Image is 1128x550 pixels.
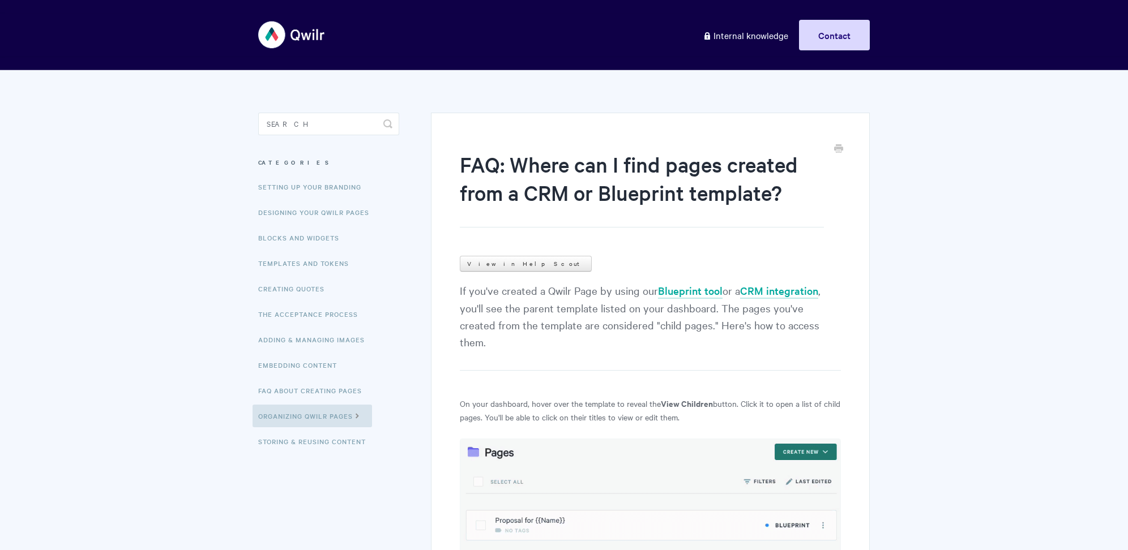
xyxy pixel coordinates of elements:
[258,152,399,173] h3: Categories
[460,150,824,227] h1: FAQ: Where can I find pages created from a CRM or Blueprint template?
[834,143,843,156] a: Print this Article
[460,256,592,272] a: View in Help Scout
[258,430,374,453] a: Storing & Reusing Content
[253,405,372,427] a: Organizing Qwilr Pages
[258,175,370,198] a: Setting up your Branding
[258,14,326,56] img: Qwilr Help Center
[460,282,841,371] p: If you've created a Qwilr Page by using our or a , you'll see the parent template listed on your ...
[258,379,370,402] a: FAQ About Creating Pages
[799,20,870,50] a: Contact
[258,354,345,376] a: Embedding Content
[258,277,333,300] a: Creating Quotes
[258,113,399,135] input: Search
[258,201,378,224] a: Designing Your Qwilr Pages
[658,283,723,299] a: Blueprint tool
[258,226,348,249] a: Blocks and Widgets
[460,397,841,424] p: On your dashboard, hover over the template to reveal the button. Click it to open a list of child...
[740,283,818,299] a: CRM integration
[258,328,373,351] a: Adding & Managing Images
[258,303,366,325] a: The Acceptance Process
[258,252,357,274] a: Templates and Tokens
[694,20,797,50] a: Internal knowledge
[661,397,713,409] strong: View Children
